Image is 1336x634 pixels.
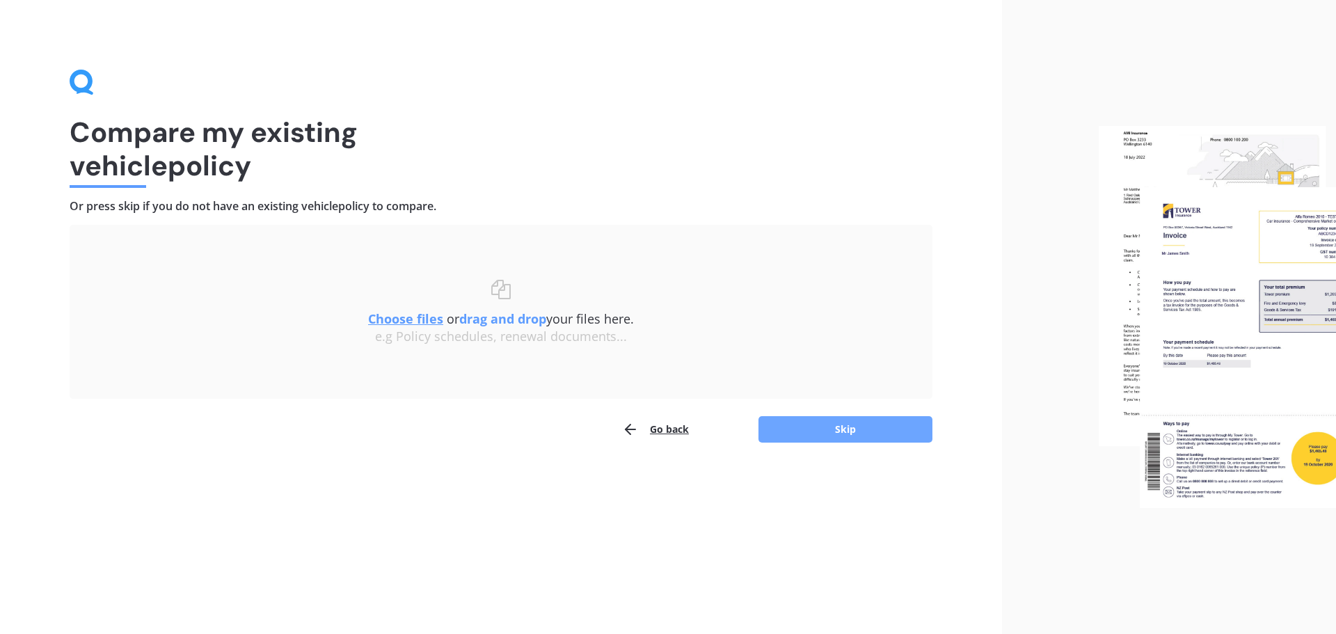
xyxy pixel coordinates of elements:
[368,310,634,327] span: or your files here.
[459,310,546,327] b: drag and drop
[368,310,443,327] u: Choose files
[70,116,932,182] h1: Compare my existing vehicle policy
[758,416,932,443] button: Skip
[70,199,932,214] h4: Or press skip if you do not have an existing vehicle policy to compare.
[97,329,905,344] div: e.g Policy schedules, renewal documents...
[1099,126,1336,509] img: files.webp
[622,415,689,443] button: Go back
